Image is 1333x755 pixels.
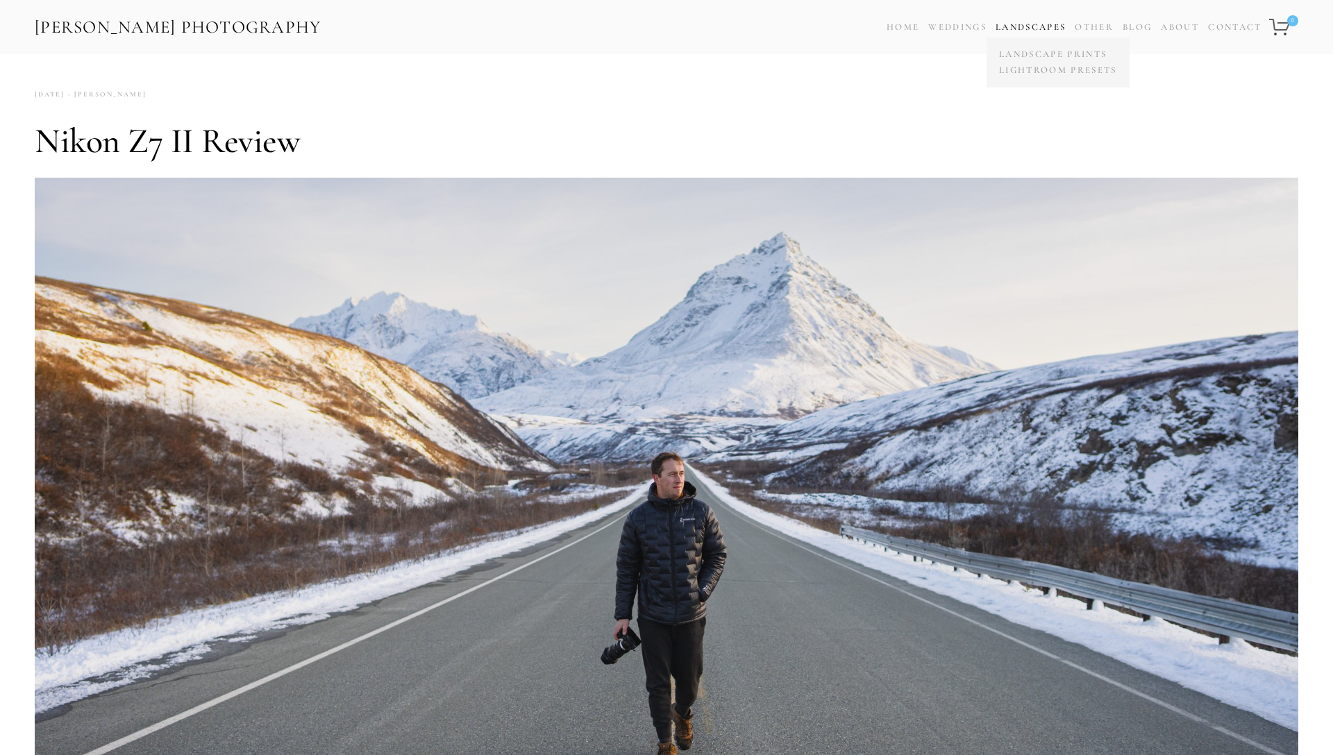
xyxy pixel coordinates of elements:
[996,62,1121,78] a: Lightroom Presets
[928,22,987,33] a: Weddings
[1075,22,1114,33] a: Other
[996,46,1121,62] a: Landscape Prints
[1208,17,1261,37] a: Contact
[65,85,146,104] a: [PERSON_NAME]
[1287,15,1298,26] span: 0
[1267,10,1300,44] a: 0 items in cart
[1161,17,1199,37] a: About
[35,120,1298,162] h1: Nikon Z7 II Review
[35,85,65,104] time: [DATE]
[996,22,1066,33] a: Landscapes
[1123,17,1152,37] a: Blog
[887,17,919,37] a: Home
[33,12,323,43] a: [PERSON_NAME] Photography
